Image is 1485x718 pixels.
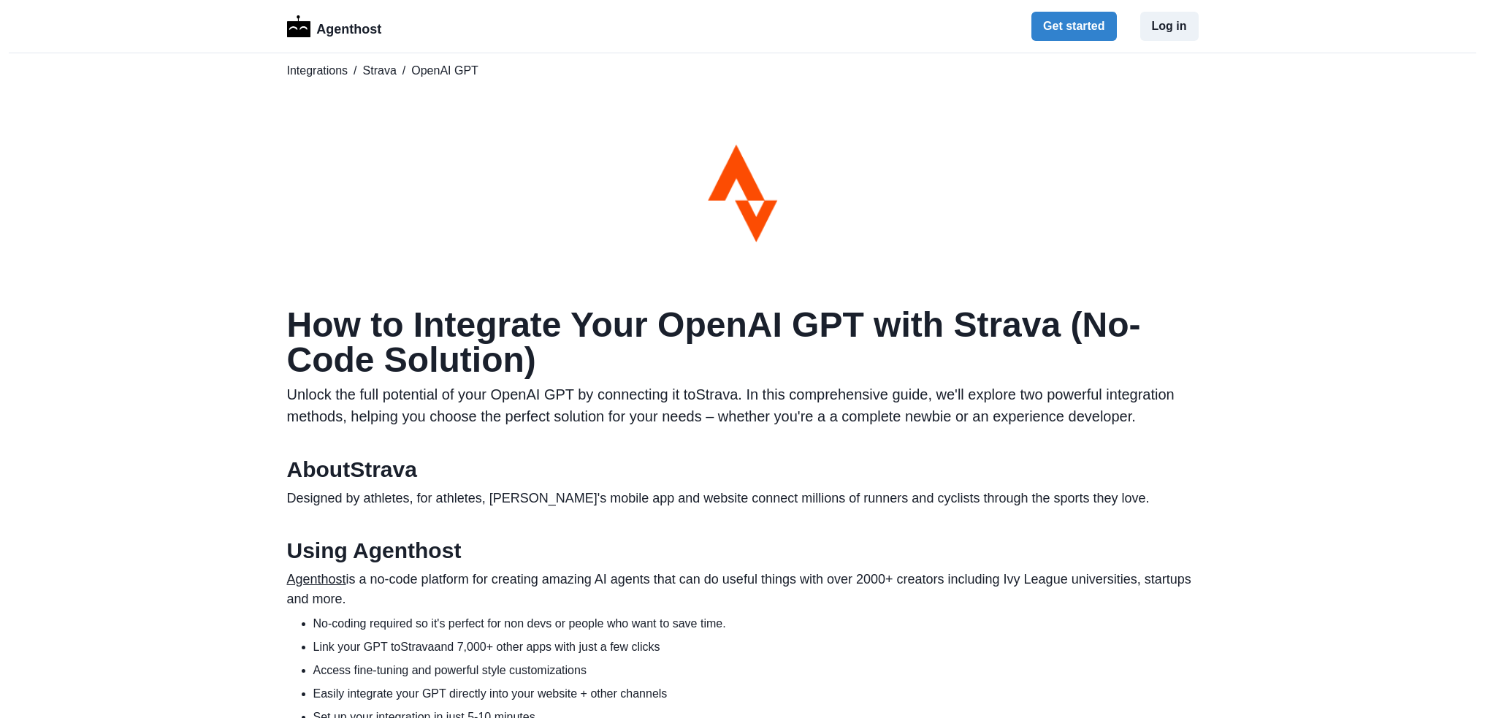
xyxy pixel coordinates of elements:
button: Log in [1140,12,1199,41]
li: Link your GPT to Strava and 7,000+ other apps with just a few clicks [313,638,1199,656]
span: / [354,62,356,80]
p: is a no-code platform for creating amazing AI agents that can do useful things with over 2000+ cr... [287,570,1199,609]
li: Access fine-tuning and powerful style customizations [313,662,1199,679]
nav: breadcrumb [287,62,1199,80]
button: Get started [1031,12,1116,41]
li: No-coding required so it's perfect for non devs or people who want to save time. [313,615,1199,633]
span: / [402,62,405,80]
img: Logo [287,15,311,37]
a: Integrations [287,62,348,80]
span: OpenAI GPT [411,62,478,80]
img: Strava logo for OpenAI GPT integration [670,121,816,267]
a: Agenthost [287,572,346,587]
a: LogoAgenthost [287,14,382,39]
p: Agenthost [316,14,381,39]
h1: How to Integrate Your OpenAI GPT with Strava (No-Code Solution) [287,308,1199,378]
a: Strava [363,62,397,80]
h2: About Strava [287,457,1199,483]
li: Easily integrate your GPT directly into your website + other channels [313,685,1199,703]
h2: Using Agenthost [287,538,1199,564]
p: Designed by athletes, for athletes, [PERSON_NAME]'s mobile app and website connect millions of ru... [287,489,1199,508]
p: Unlock the full potential of your OpenAI GPT by connecting it to Strava . In this comprehensive g... [287,383,1199,427]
